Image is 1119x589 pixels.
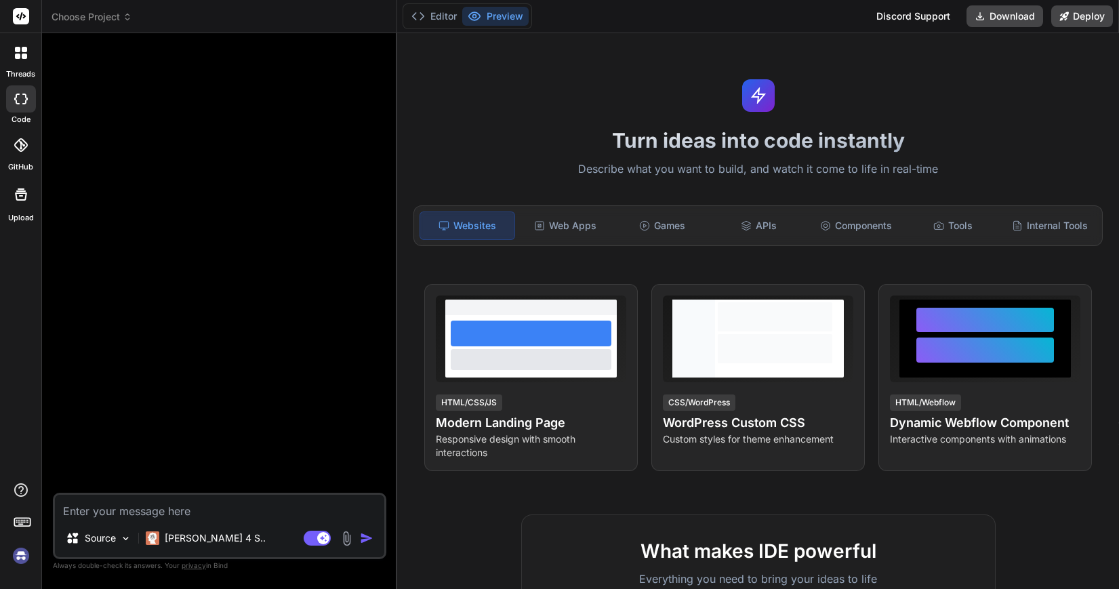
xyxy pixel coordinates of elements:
h2: What makes IDE powerful [544,537,973,565]
p: Source [85,531,116,545]
div: Tools [906,211,1000,240]
div: Websites [420,211,515,240]
div: Web Apps [518,211,612,240]
div: HTML/CSS/JS [436,394,502,411]
div: APIs [712,211,806,240]
p: [PERSON_NAME] 4 S.. [165,531,266,545]
img: Pick Models [120,533,131,544]
p: Custom styles for theme enhancement [663,432,853,446]
img: signin [9,544,33,567]
button: Deploy [1051,5,1113,27]
div: HTML/Webflow [890,394,961,411]
p: Interactive components with animations [890,432,1080,446]
h4: WordPress Custom CSS [663,413,853,432]
p: Always double-check its answers. Your in Bind [53,559,386,572]
img: Claude 4 Sonnet [146,531,159,545]
label: threads [6,68,35,80]
div: Games [615,211,709,240]
h4: Dynamic Webflow Component [890,413,1080,432]
span: Choose Project [52,10,132,24]
button: Preview [462,7,529,26]
img: icon [360,531,373,545]
label: GitHub [8,161,33,173]
div: CSS/WordPress [663,394,735,411]
h1: Turn ideas into code instantly [405,128,1111,153]
label: code [12,114,30,125]
p: Responsive design with smooth interactions [436,432,626,460]
h4: Modern Landing Page [436,413,626,432]
div: Discord Support [868,5,958,27]
div: Components [809,211,903,240]
button: Download [967,5,1043,27]
label: Upload [8,212,34,224]
p: Everything you need to bring your ideas to life [544,571,973,587]
img: attachment [339,531,354,546]
div: Internal Tools [1002,211,1097,240]
p: Describe what you want to build, and watch it come to life in real-time [405,161,1111,178]
span: privacy [182,561,206,569]
button: Editor [406,7,462,26]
